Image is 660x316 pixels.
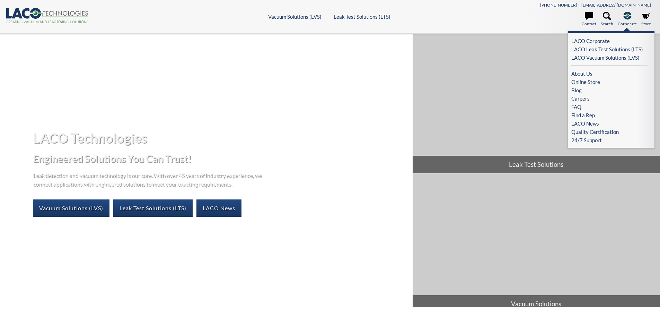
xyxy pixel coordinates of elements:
a: FAQ [571,103,648,111]
a: Vacuum Solutions [413,173,660,313]
a: Blog [571,86,648,94]
span: Vacuum Solutions [413,295,660,313]
a: Leak Test Solutions (LTS) [113,199,193,217]
a: LACO Leak Test Solutions (LTS) [571,45,648,53]
a: Search [601,12,613,27]
a: Contact [582,12,596,27]
h2: Engineered Solutions You Can Trust! [33,152,407,165]
a: About Us [571,69,648,78]
a: [PHONE_NUMBER] [540,2,577,8]
span: Corporate [618,20,637,27]
a: LACO News [196,199,241,217]
a: Leak Test Solutions (LTS) [334,14,390,20]
a: Store [641,12,651,27]
a: LACO Vacuum Solutions (LVS) [571,53,648,62]
p: Leak detection and vacuum technology is our core. With over 45 years of industry experience, we c... [33,171,265,188]
a: LACO Corporate [571,37,648,45]
a: [EMAIL_ADDRESS][DOMAIN_NAME] [581,2,651,8]
a: Vacuum Solutions (LVS) [33,199,109,217]
a: Leak Test Solutions [413,34,660,173]
a: Online Store [571,78,648,86]
span: Leak Test Solutions [413,156,660,173]
a: Careers [571,94,648,103]
a: Find a Rep [571,111,648,119]
h1: LACO Technologies [33,129,407,146]
a: LACO News [571,119,648,128]
a: Vacuum Solutions (LVS) [268,14,322,20]
a: Quality Certification [571,128,648,136]
a: 24/7 Support [571,136,651,144]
